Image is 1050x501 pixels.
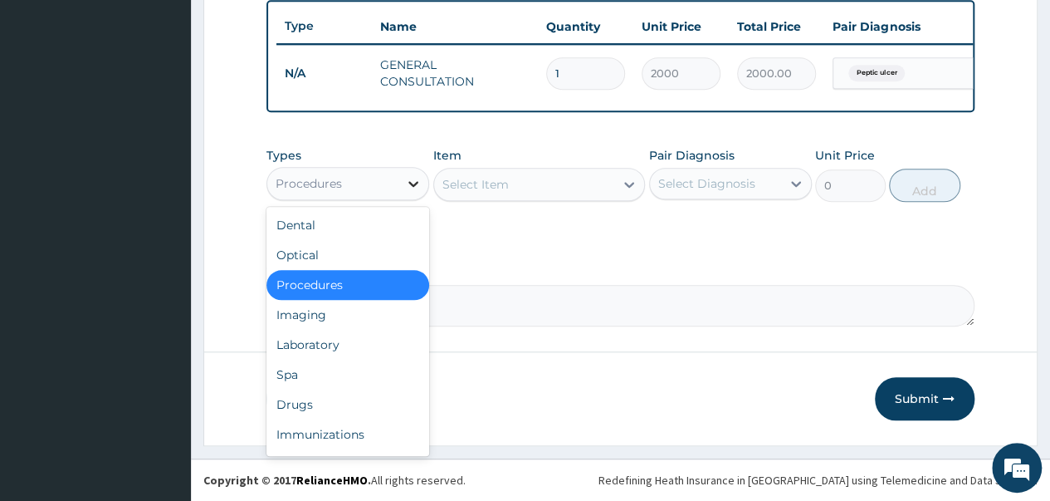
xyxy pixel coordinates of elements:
[889,169,960,202] button: Add
[815,147,875,164] label: Unit Price
[848,65,905,81] span: Peptic ulcer
[266,262,974,276] label: Comment
[633,10,729,43] th: Unit Price
[266,149,301,163] label: Types
[266,270,429,300] div: Procedures
[266,360,429,390] div: Spa
[266,390,429,420] div: Drugs
[824,10,1007,43] th: Pair Diagnosis
[875,377,974,420] button: Submit
[729,10,824,43] th: Total Price
[31,83,67,125] img: d_794563401_company_1708531726252_794563401
[433,147,462,164] label: Item
[266,420,429,449] div: Immunizations
[649,147,735,164] label: Pair Diagnosis
[266,300,429,330] div: Imaging
[266,210,429,240] div: Dental
[372,48,538,98] td: GENERAL CONSULTATION
[442,176,509,193] div: Select Item
[276,11,372,42] th: Type
[96,147,229,315] span: We're online!
[266,240,429,270] div: Optical
[266,449,429,479] div: Others
[538,10,633,43] th: Quantity
[86,93,279,115] div: Chat with us now
[191,459,1050,501] footer: All rights reserved.
[276,175,342,192] div: Procedures
[372,10,538,43] th: Name
[296,473,368,488] a: RelianceHMO
[8,329,316,387] textarea: Type your message and hit 'Enter'
[658,175,755,192] div: Select Diagnosis
[203,473,371,488] strong: Copyright © 2017 .
[276,58,372,89] td: N/A
[598,472,1038,489] div: Redefining Heath Insurance in [GEOGRAPHIC_DATA] using Telemedicine and Data Science!
[272,8,312,48] div: Minimize live chat window
[266,330,429,360] div: Laboratory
